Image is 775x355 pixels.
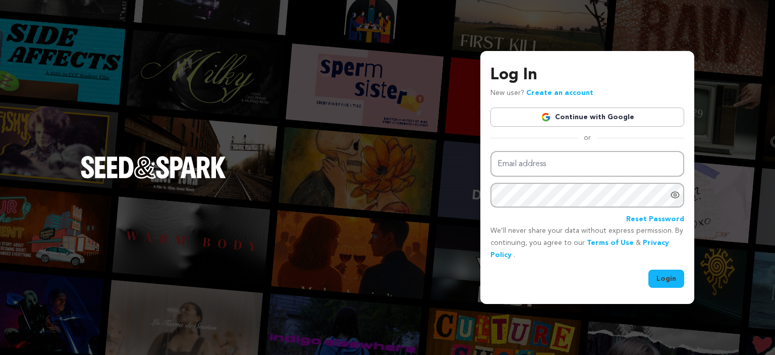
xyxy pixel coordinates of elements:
[490,108,684,127] a: Continue with Google
[81,156,226,198] a: Seed&Spark Homepage
[578,133,597,143] span: or
[626,214,684,226] a: Reset Password
[648,270,684,288] button: Login
[587,239,634,246] a: Terms of Use
[490,63,684,87] h3: Log In
[526,89,593,96] a: Create an account
[490,225,684,261] p: We’ll never share your data without express permission. By continuing, you agree to our & .
[490,151,684,177] input: Email address
[81,156,226,178] img: Seed&Spark Logo
[490,87,593,99] p: New user?
[670,190,680,200] a: Show password as plain text. Warning: this will display your password on the screen.
[490,239,669,259] a: Privacy Policy
[541,112,551,122] img: Google logo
